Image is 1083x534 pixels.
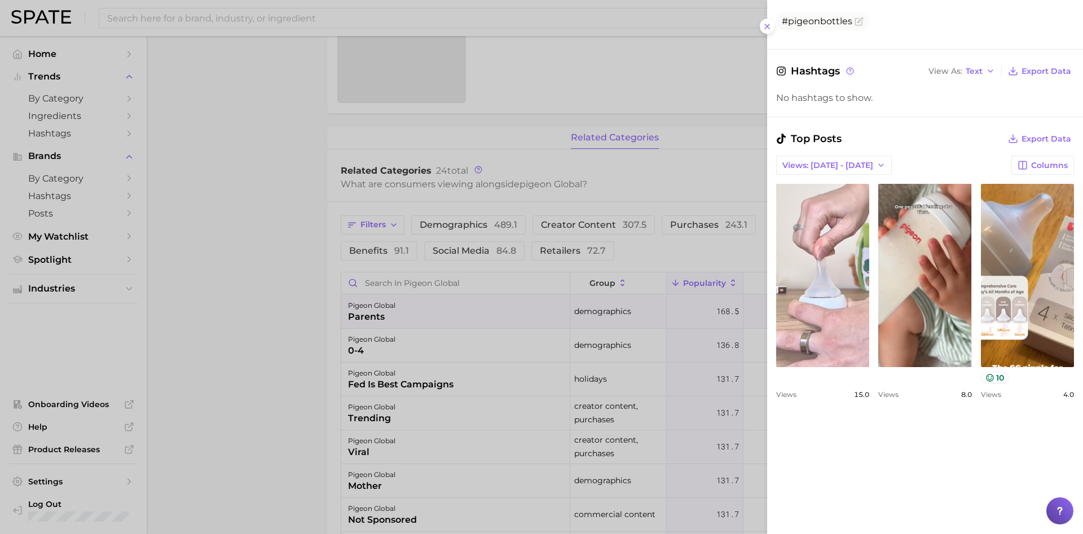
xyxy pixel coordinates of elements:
[776,92,1074,103] div: No hashtags to show.
[926,64,998,78] button: View AsText
[854,390,869,399] span: 15.0
[961,390,972,399] span: 8.0
[1022,134,1071,144] span: Export Data
[1031,161,1068,170] span: Columns
[776,156,892,175] button: Views: [DATE] - [DATE]
[782,161,873,170] span: Views: [DATE] - [DATE]
[1011,156,1074,175] button: Columns
[776,390,796,399] span: Views
[966,68,983,74] span: Text
[1063,390,1074,399] span: 4.0
[981,372,1009,383] button: 10
[878,390,899,399] span: Views
[928,68,962,74] span: View As
[855,17,864,26] button: Flag as miscategorized or irrelevant
[782,16,852,27] span: #pigeonbottles
[776,131,842,147] span: Top Posts
[776,63,856,79] span: Hashtags
[1005,63,1074,79] button: Export Data
[1022,67,1071,76] span: Export Data
[981,390,1001,399] span: Views
[1005,131,1074,147] button: Export Data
